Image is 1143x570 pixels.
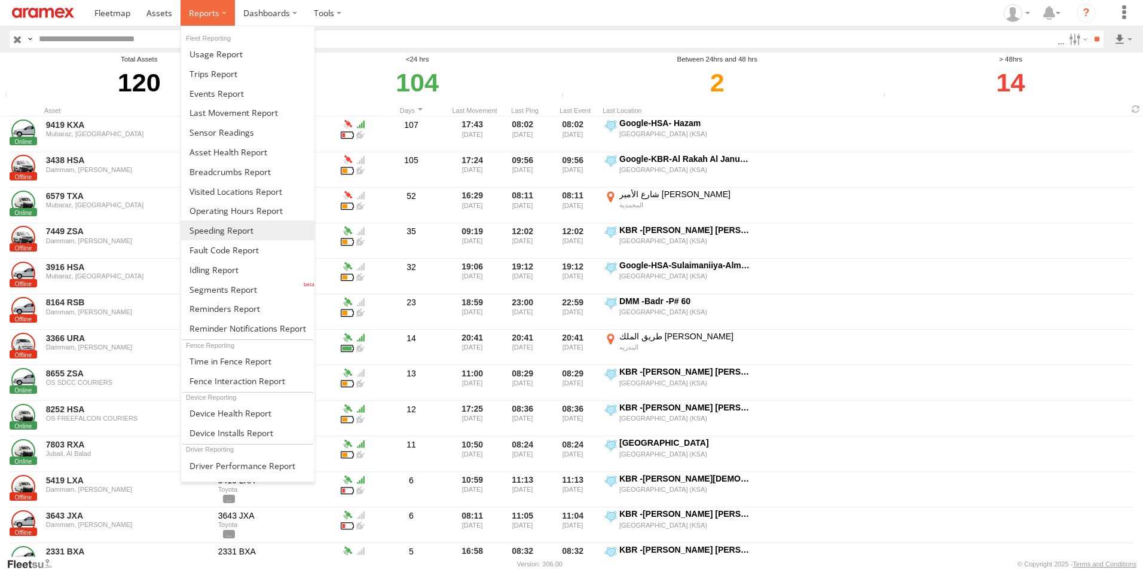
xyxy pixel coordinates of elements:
a: 2331 BXA [46,546,210,557]
div: 08:29 [DATE] [502,366,548,399]
i: ? [1077,4,1096,23]
a: View Asset Details [11,475,35,499]
div: Click to Sort [375,106,447,115]
a: Sensor Readings [181,122,314,142]
div: GSM Signal = 4 [354,366,367,377]
div: Total Assets [2,54,277,65]
div: 32 [375,260,447,293]
div: GSM Signal = 4 [354,189,367,200]
div: GSM Signal = 4 [354,260,367,271]
div: Battery Remaining: 4.05v [341,271,354,281]
div: Click to Sort [452,106,497,115]
a: 7449 ZSA [46,226,210,237]
label: Search Query [25,30,35,48]
div: 11:04 [DATE] [552,508,598,541]
div: GSM Signal = 4 [354,296,367,307]
div: 19:06 [DATE] [452,260,497,293]
div: 08:11 [DATE] [502,189,548,222]
div: 12:02 [DATE] [502,225,548,258]
div: Niyas mukkathil [1000,4,1034,22]
div: [GEOGRAPHIC_DATA] [619,437,750,448]
div: 11:13 [DATE] [552,473,598,506]
a: Asset Operating Hours Report [181,201,314,220]
a: Usage Report [181,44,314,64]
div: Last Location [603,106,752,115]
div: Battery Remaining: 3.64v [341,519,354,530]
div: 12:02 [DATE] [552,225,598,258]
div: KBR -[PERSON_NAME] [PERSON_NAME],Qashla -P# 30 [619,366,750,377]
div: Google-KBR-Al Rakah Al Janubiya-2 [619,154,750,164]
div: Battery Remaining: 3.68v [341,484,354,495]
div: Battery Remaining: 4.02v [341,448,354,459]
div: Between 24hrs and 48 hrs [558,54,876,65]
a: Service Reminder Notifications Report [181,318,314,338]
div: 13 [375,366,447,399]
a: Visit our Website [7,558,62,570]
a: Fault Code Report [181,240,314,260]
a: Time in Fences Report [181,351,314,371]
div: [GEOGRAPHIC_DATA] (KSA) [619,521,750,529]
div: Dammam, [PERSON_NAME] [46,486,210,493]
a: 7803 RXA [46,439,210,450]
a: Driver Performance Report [181,456,314,476]
a: View Asset Details [11,297,35,321]
a: View Asset Details [11,262,35,286]
div: 10:50 [DATE] [452,437,497,470]
div: Battery Remaining: 3.8v [341,164,354,175]
div: GSM Signal = 5 [354,437,367,448]
div: GSM Signal = 4 [354,225,367,235]
div: KBR -[PERSON_NAME] [PERSON_NAME],Qashla -P# 30 [619,508,750,519]
div: Toyota [218,486,334,493]
div: 08:24 [DATE] [502,437,548,470]
div: Dammam, [PERSON_NAME] [46,521,210,528]
label: Click to View Event Location [603,296,752,329]
div: 09:56 [DATE] [502,154,548,186]
img: aramex-logo.svg [12,8,74,18]
div: 08:02 [DATE] [502,118,548,151]
div: KBR -[PERSON_NAME] [PERSON_NAME],Qashla -P# 30 [619,402,750,413]
a: View Asset Details [11,368,35,392]
div: Dammam, [PERSON_NAME] [46,557,210,564]
div: 20:41 [DATE] [452,331,497,364]
div: 120 [2,65,277,100]
div: 09:19 [DATE] [452,225,497,258]
label: Click to View Event Location [603,260,752,293]
div: [GEOGRAPHIC_DATA] (KSA) [619,272,750,280]
a: Device Health Report [181,403,314,423]
div: GSM Signal = 5 [354,402,367,413]
a: 8655 ZSA [46,368,210,379]
div: 105 [375,154,447,186]
a: Trips Report [181,64,314,84]
a: View Asset Details [11,155,35,179]
div: 19:12 [DATE] [502,260,548,293]
a: 3438 HSA [46,155,210,166]
div: GSM Signal = 5 [354,473,367,484]
label: Export results as... [1113,30,1133,48]
div: DMM -Badr -P# 60 [619,296,750,307]
div: 2331 BXA [218,546,334,557]
div: Mubaraz, [GEOGRAPHIC_DATA] [46,130,210,137]
a: 9419 KXA [46,119,210,130]
div: 08:11 [DATE] [552,189,598,222]
label: Click to View Event Location [603,225,752,258]
div: 3643 JXA [218,510,334,521]
div: <24 hrs [280,54,555,65]
label: Click to View Event Location [603,402,752,435]
div: [GEOGRAPHIC_DATA] (KSA) [619,450,750,458]
div: 22:59 [DATE] [552,296,598,329]
div: Google-HSA- Hazam [619,118,750,128]
div: GSM Signal = 4 [354,154,367,164]
div: 23:00 [DATE] [502,296,548,329]
label: Click to View Event Location [603,508,752,541]
a: 6579 TXA [46,191,210,201]
div: 6 [375,508,447,541]
label: Click to View Event Location [603,189,752,222]
div: Total number of Enabled Assets [2,91,20,100]
div: Click to filter last movement between last 24 and 48 hours [558,65,876,100]
div: 52 [375,189,447,222]
div: 08:02 [DATE] [552,118,598,151]
div: Dammam, [PERSON_NAME] [46,308,210,315]
div: Toyota [218,521,334,528]
div: KBR -[PERSON_NAME][DEMOGRAPHIC_DATA],Sadafah -P# 65 [619,473,750,484]
a: Device Installs Report [181,423,314,443]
